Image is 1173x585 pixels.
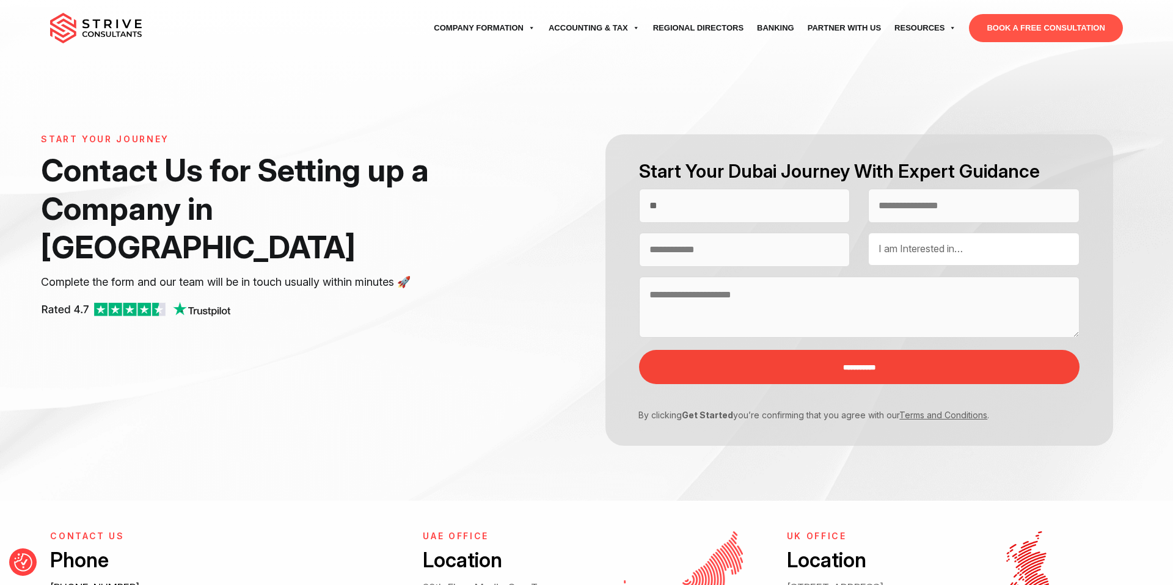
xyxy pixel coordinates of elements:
[801,11,888,45] a: Partner with Us
[630,409,1070,421] p: By clicking you’re confirming that you agree with our .
[969,14,1122,42] a: BOOK A FREE CONSULTATION
[787,547,941,574] h3: Location
[427,11,542,45] a: Company Formation
[879,242,963,255] span: I am Interested in…
[50,531,395,542] h6: CONTACT US
[646,11,750,45] a: Regional Directors
[586,134,1132,446] form: Contact form
[682,410,733,420] strong: Get Started
[14,553,32,572] button: Consent Preferences
[41,134,510,145] h6: START YOUR JOURNEY
[41,273,510,291] p: Complete the form and our team will be in touch usually within minutes 🚀
[423,547,577,574] h3: Location
[41,151,510,267] h1: Contact Us for Setting up a Company in [GEOGRAPHIC_DATA]
[888,11,963,45] a: Resources
[50,13,142,43] img: main-logo.svg
[14,553,32,572] img: Revisit consent button
[50,547,395,574] h3: Phone
[542,11,646,45] a: Accounting & Tax
[787,531,941,542] h6: UK Office
[423,531,577,542] h6: UAE OFFICE
[899,410,987,420] a: Terms and Conditions
[750,11,801,45] a: Banking
[639,159,1079,184] h2: Start Your Dubai Journey With Expert Guidance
